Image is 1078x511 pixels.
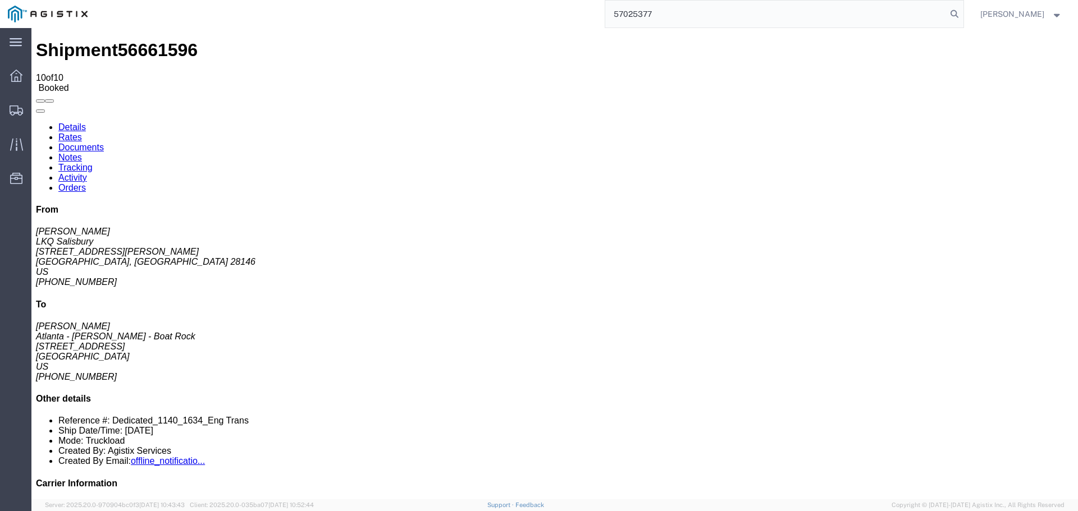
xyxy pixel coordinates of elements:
span: Copyright © [DATE]-[DATE] Agistix Inc., All Rights Reserved [892,500,1065,510]
span: Douglas Harris [980,8,1044,20]
span: Client: 2025.20.0-035ba07 [190,501,314,508]
span: Server: 2025.20.0-970904bc0f3 [45,501,185,508]
span: [DATE] 10:52:44 [268,501,314,508]
iframe: FS Legacy Container [31,28,1078,499]
input: Search for shipment number, reference number [605,1,947,27]
a: Support [487,501,515,508]
span: [DATE] 10:43:43 [139,501,185,508]
button: [PERSON_NAME] [980,7,1063,21]
a: Feedback [515,501,544,508]
img: logo [8,6,88,22]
